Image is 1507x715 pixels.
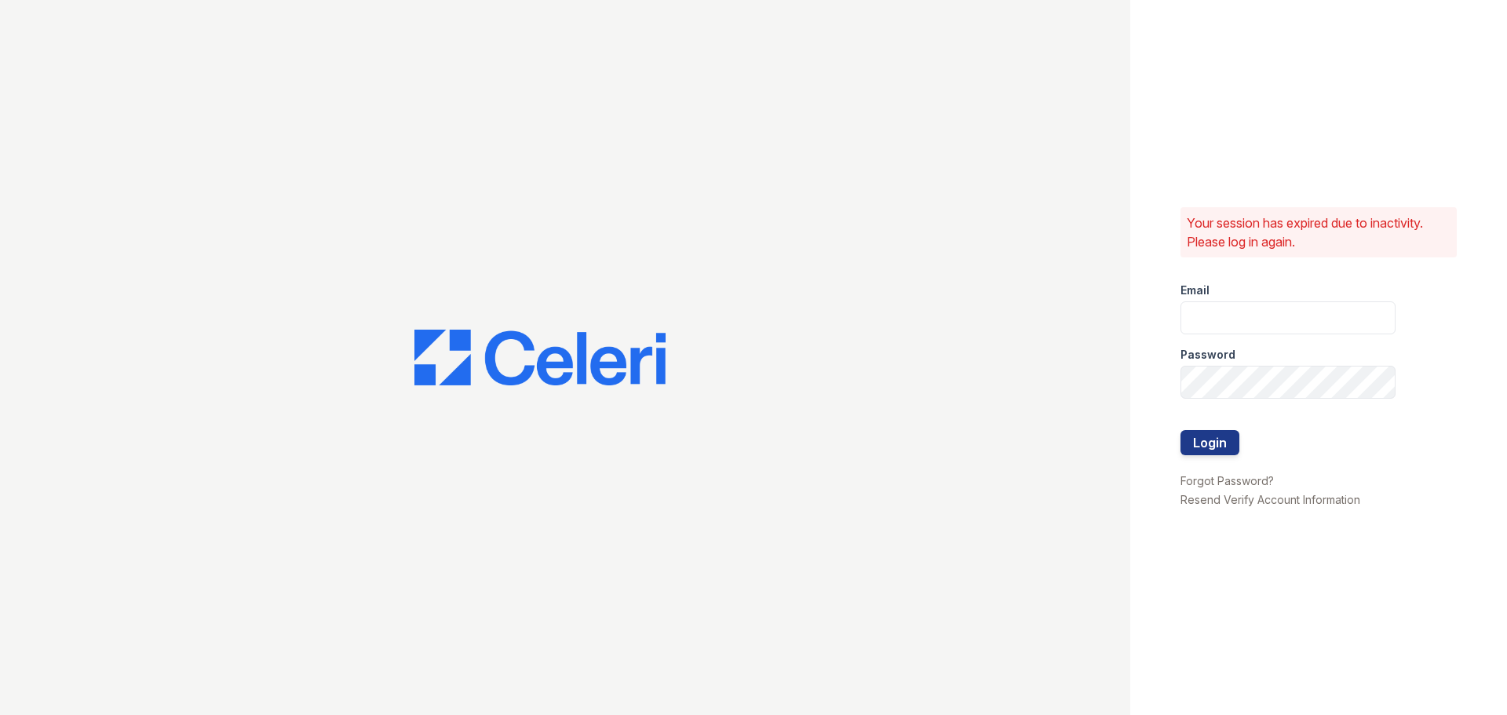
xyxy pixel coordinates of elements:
a: Resend Verify Account Information [1180,493,1360,506]
p: Your session has expired due to inactivity. Please log in again. [1187,213,1450,251]
img: CE_Logo_Blue-a8612792a0a2168367f1c8372b55b34899dd931a85d93a1a3d3e32e68fde9ad4.png [414,330,666,386]
a: Forgot Password? [1180,474,1274,487]
label: Password [1180,347,1235,363]
label: Email [1180,283,1210,298]
button: Login [1180,430,1239,455]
